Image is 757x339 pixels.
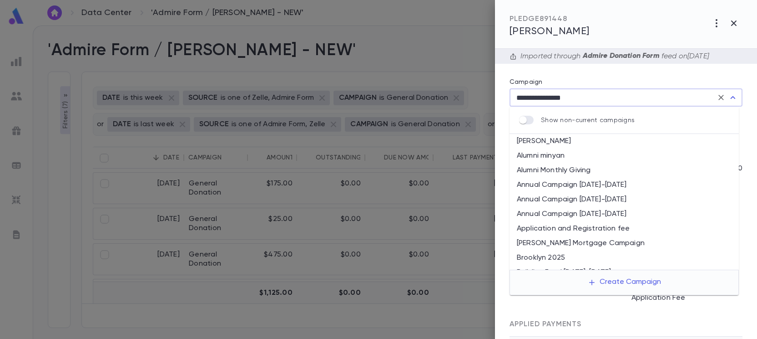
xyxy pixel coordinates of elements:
[504,221,621,235] div: Admire Form
[510,321,581,328] span: APPLIED PAYMENTS
[510,149,739,163] li: Alumni minyan
[581,51,661,61] p: Admire Donation Form
[510,265,739,280] li: Building Fund [DATE]-[DATE]
[541,117,635,124] p: Show non-current campaigns
[510,26,590,36] span: [PERSON_NAME]
[504,130,622,149] h5: [DATE]
[510,78,542,86] label: Campaign
[510,15,590,24] div: PLEDGE 891448
[510,221,739,236] li: Application and Registration fee
[510,236,739,251] li: [PERSON_NAME] Mortgage Campaign
[510,207,739,221] li: Annual Campaign [DATE]-[DATE]
[510,163,739,178] li: Alumni Monthly Giving
[510,192,739,207] li: Annual Campaign [DATE]-[DATE]
[510,134,739,149] li: [PERSON_NAME]
[626,291,742,305] div: Application Fee
[727,91,739,104] button: Close
[715,91,727,104] button: Clear
[510,178,739,192] li: Annual Campaign [DATE]-[DATE]
[517,51,709,61] div: Imported through feed on [DATE]
[580,274,668,291] button: Create Campaign
[510,251,739,265] li: Brooklyn 2025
